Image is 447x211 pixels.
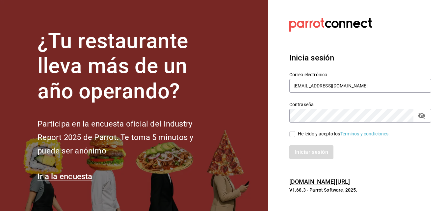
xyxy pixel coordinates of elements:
label: Contraseña [289,102,431,106]
a: [DOMAIN_NAME][URL] [289,178,350,185]
label: Correo electrónico [289,72,431,77]
a: Términos y condiciones. [340,131,390,136]
h1: ¿Tu restaurante lleva más de un año operando? [38,29,215,104]
h2: Participa en la encuesta oficial del Industry Report 2025 de Parrot. Te toma 5 minutos y puede se... [38,117,215,157]
h3: Inicia sesión [289,52,431,64]
button: passwordField [416,110,427,121]
div: He leído y acepto los [298,130,390,137]
input: Ingresa tu correo electrónico [289,79,431,93]
p: V1.68.3 - Parrot Software, 2025. [289,187,431,193]
a: Ir a la encuesta [38,172,92,181]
